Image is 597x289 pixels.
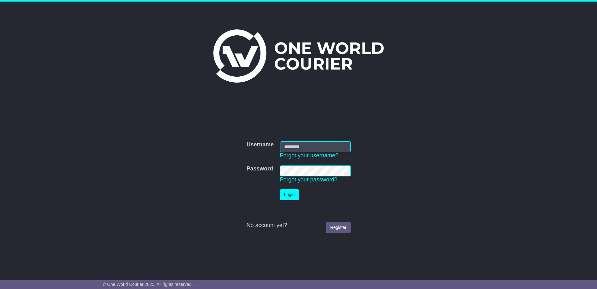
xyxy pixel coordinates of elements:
img: One World [213,29,384,83]
label: Password [246,165,273,172]
div: No account yet? [246,222,350,229]
a: Forgot your password? [280,176,338,183]
a: Forgot your username? [280,152,338,159]
a: Register [326,222,350,233]
span: © One World Courier 2025. All rights reserved. [103,282,193,287]
button: Login [280,189,299,200]
label: Username [246,141,274,148]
